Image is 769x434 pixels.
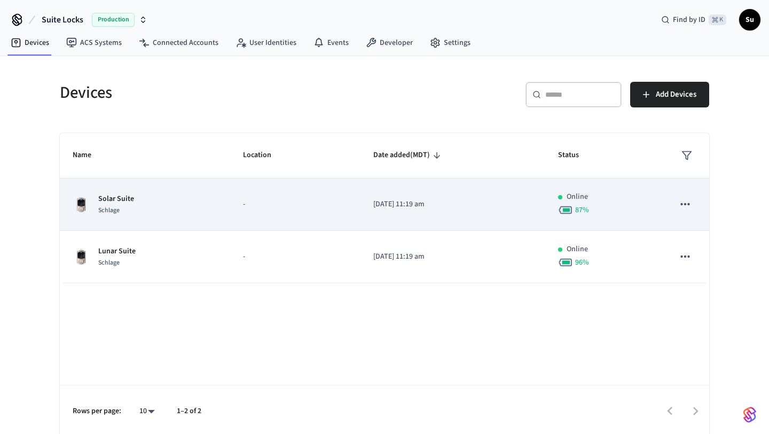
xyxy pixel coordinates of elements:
[134,404,160,419] div: 10
[98,193,134,205] p: Solar Suite
[98,206,120,215] span: Schlage
[243,199,348,210] p: -
[740,10,759,29] span: Su
[177,406,201,417] p: 1–2 of 2
[42,13,83,26] span: Suite Locks
[73,406,121,417] p: Rows per page:
[305,33,357,52] a: Events
[92,13,135,27] span: Production
[73,147,105,164] span: Name
[2,33,58,52] a: Devices
[60,82,378,104] h5: Devices
[739,9,760,30] button: Su
[243,251,348,262] p: -
[98,246,136,257] p: Lunar Suite
[653,10,735,29] div: Find by ID⌘ K
[243,147,285,164] span: Location
[558,147,593,164] span: Status
[60,133,709,283] table: sticky table
[743,406,756,423] img: SeamLogoGradient.69752ec5.svg
[73,196,90,213] img: Schlage Sense Smart Deadbolt with Camelot Trim, Front
[709,14,726,25] span: ⌘ K
[567,191,588,203] p: Online
[373,199,532,210] p: [DATE] 11:19 am
[130,33,227,52] a: Connected Accounts
[630,82,709,107] button: Add Devices
[373,251,532,262] p: [DATE] 11:19 am
[575,205,589,215] span: 87 %
[673,14,705,25] span: Find by ID
[575,257,589,268] span: 96 %
[656,88,696,102] span: Add Devices
[357,33,421,52] a: Developer
[421,33,479,52] a: Settings
[227,33,305,52] a: User Identities
[73,249,90,266] img: Schlage Sense Smart Deadbolt with Camelot Trim, Front
[567,244,588,255] p: Online
[373,147,444,164] span: Date added(MDT)
[98,258,120,267] span: Schlage
[58,33,130,52] a: ACS Systems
